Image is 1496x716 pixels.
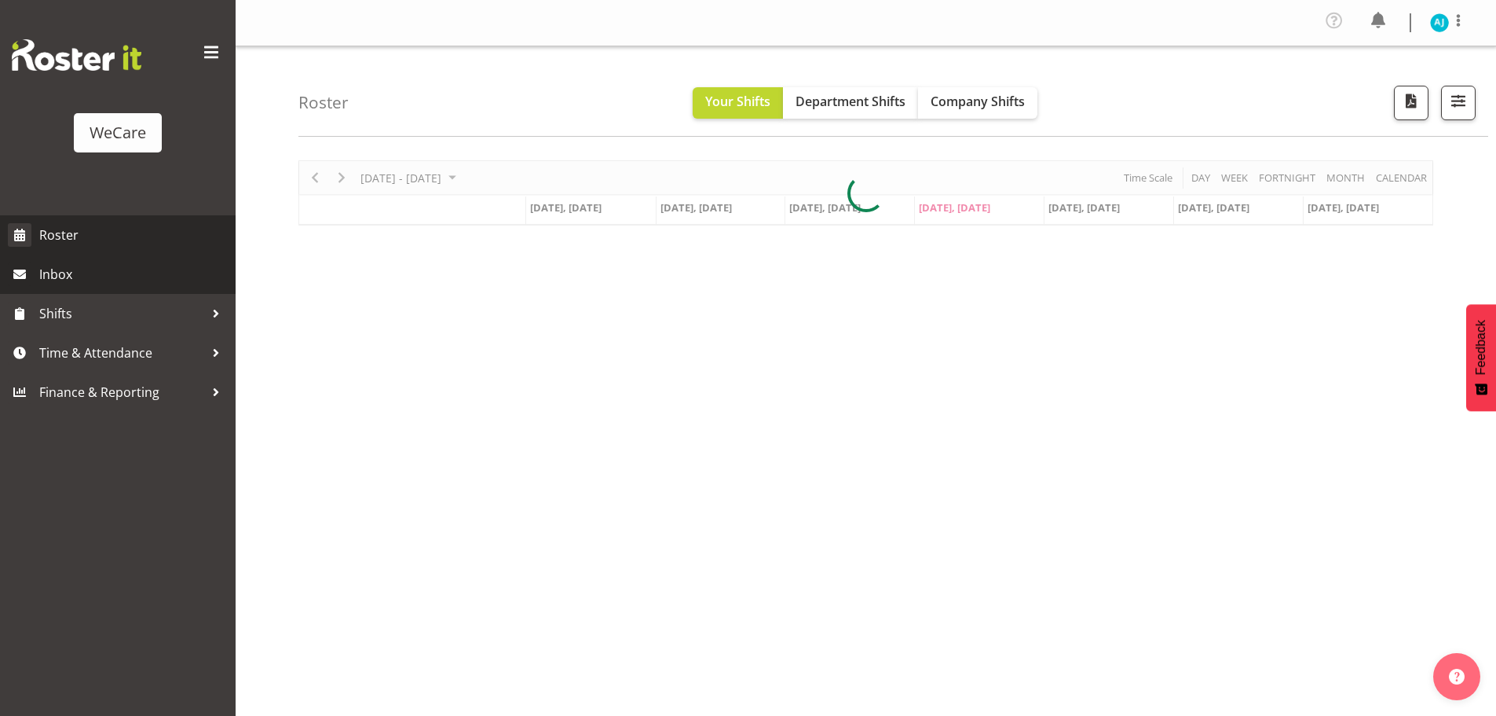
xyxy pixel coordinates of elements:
button: Department Shifts [783,87,918,119]
span: Company Shifts [931,93,1025,110]
button: Company Shifts [918,87,1037,119]
span: Department Shifts [796,93,905,110]
button: Feedback - Show survey [1466,304,1496,411]
h4: Roster [298,94,349,112]
button: Filter Shifts [1441,86,1476,120]
span: Finance & Reporting [39,380,204,404]
span: Your Shifts [705,93,770,110]
button: Download a PDF of the roster according to the set date range. [1394,86,1428,120]
button: Your Shifts [693,87,783,119]
span: Roster [39,223,228,247]
span: Time & Attendance [39,341,204,365]
img: aj-jones10453.jpg [1430,13,1449,32]
span: Feedback [1474,320,1488,375]
div: WeCare [90,121,146,145]
span: Inbox [39,263,228,286]
span: Shifts [39,302,204,325]
img: help-xxl-2.png [1449,669,1465,685]
img: Rosterit website logo [12,39,141,71]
